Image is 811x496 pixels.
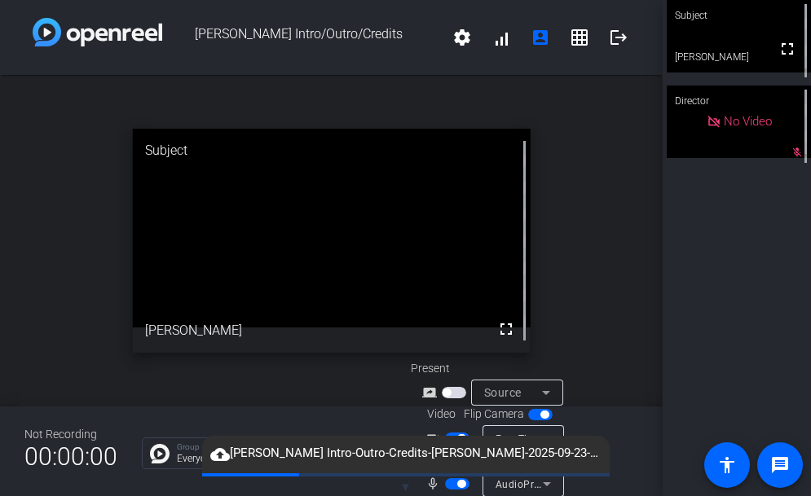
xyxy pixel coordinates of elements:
span: Flip Camera [464,406,524,423]
span: 00:00:00 [24,437,117,476]
span: ▼ [399,480,412,494]
mat-icon: fullscreen [496,319,516,339]
div: Director [667,86,811,116]
mat-icon: mic_none [425,474,445,494]
span: [PERSON_NAME] Intro-Outro-Credits-[PERSON_NAME]-2025-09-23-12-29-34-440-0.webm [202,444,610,463]
img: white-gradient.svg [33,18,162,46]
mat-icon: settings [452,28,472,47]
mat-icon: screen_share_outline [422,383,442,402]
mat-icon: grid_on [570,28,589,47]
button: signal_cellular_alt [482,18,521,57]
mat-icon: message [770,455,790,475]
div: Subject [133,129,531,173]
mat-icon: accessibility [717,455,737,475]
p: Group [177,443,243,451]
div: Not Recording [24,426,117,443]
p: Everyone [177,454,243,463]
span: [PERSON_NAME] Intro/Outro/Credits [162,18,443,57]
mat-icon: fullscreen [778,39,797,59]
img: Chat Icon [150,444,170,463]
mat-icon: logout [609,28,628,47]
span: Video [427,406,456,423]
span: No Video [724,114,772,129]
span: AudioPro X5 Microphone (0a67:d090) [496,477,677,490]
mat-icon: videocam_outline [425,428,445,448]
span: Source [484,386,522,399]
mat-icon: account_box [531,28,550,47]
div: Present [411,360,574,377]
mat-icon: cloud_upload [210,445,230,464]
